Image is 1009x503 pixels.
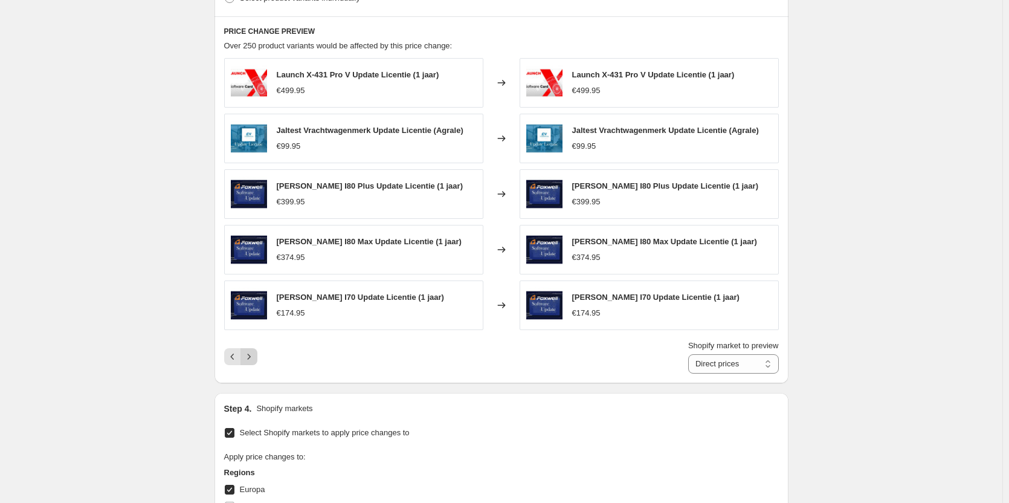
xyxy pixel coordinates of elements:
button: Next [240,348,257,365]
span: [PERSON_NAME] I80 Plus Update Licentie (1 jaar) [572,181,758,190]
span: Over 250 product variants would be affected by this price change: [224,41,453,50]
h3: Regions [224,467,454,479]
span: Europa [240,485,265,494]
img: foxwell-i80-max-update-licentie-780049_80x.webp [231,232,267,268]
div: €399.95 [572,196,601,208]
img: launch-x-431-pro-v-update-licentie-829898_80x.webp [526,65,563,101]
span: Launch X-431 Pro V Update Licentie (1 jaar) [572,70,735,79]
span: [PERSON_NAME] I80 Plus Update Licentie (1 jaar) [277,181,463,190]
div: €99.95 [572,140,596,152]
span: [PERSON_NAME] I70 Update Licentie (1 jaar) [277,293,444,302]
div: €374.95 [572,251,601,264]
img: jaltest-vrachtwagenmerk-update-licentie-156868_80x.webp [231,120,267,157]
div: €499.95 [572,85,601,97]
span: [PERSON_NAME] I70 Update Licentie (1 jaar) [572,293,740,302]
div: €99.95 [277,140,301,152]
div: €499.95 [277,85,305,97]
span: Jaltest Vrachtwagenmerk Update Licentie (Agrale) [277,126,463,135]
button: Previous [224,348,241,365]
img: foxwell-i80-max-update-licentie-780049_80x.webp [526,232,563,268]
div: €374.95 [277,251,305,264]
span: [PERSON_NAME] I80 Max Update Licentie (1 jaar) [572,237,757,246]
img: foxwell-i80-plus-update-licentie-765528_80x.webp [231,176,267,212]
span: Launch X-431 Pro V Update Licentie (1 jaar) [277,70,439,79]
span: Jaltest Vrachtwagenmerk Update Licentie (Agrale) [572,126,759,135]
div: €174.95 [277,307,305,319]
h6: PRICE CHANGE PREVIEW [224,27,779,36]
img: foxwell-i80-plus-update-licentie-765528_80x.webp [526,176,563,212]
p: Shopify markets [256,403,312,415]
img: jaltest-vrachtwagenmerk-update-licentie-156868_80x.webp [526,120,563,157]
img: launch-x-431-pro-v-update-licentie-829898_80x.webp [231,65,267,101]
span: Select Shopify markets to apply price changes to [240,428,410,437]
div: €399.95 [277,196,305,208]
div: €174.95 [572,307,601,319]
span: [PERSON_NAME] I80 Max Update Licentie (1 jaar) [277,237,462,246]
nav: Pagination [224,348,257,365]
span: Shopify market to preview [688,341,779,350]
span: Apply price changes to: [224,452,306,461]
img: foxwell-i70-update-licentie-306916_80x.webp [526,287,563,323]
img: foxwell-i70-update-licentie-306916_80x.webp [231,287,267,323]
h2: Step 4. [224,403,252,415]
